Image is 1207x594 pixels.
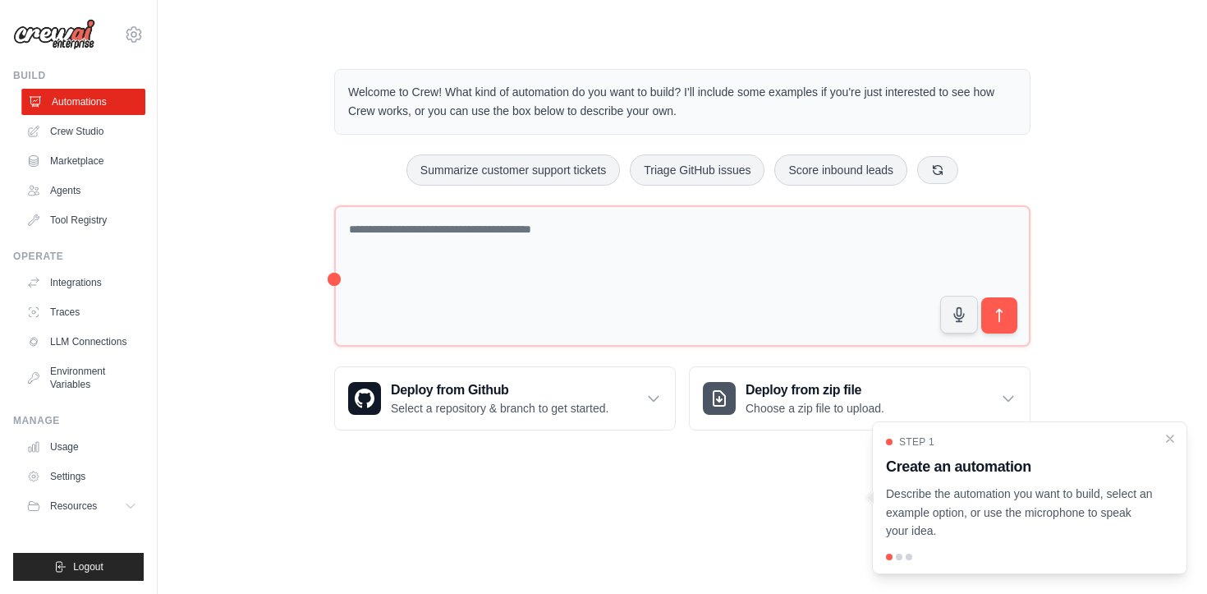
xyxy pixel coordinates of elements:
button: Triage GitHub issues [630,154,764,186]
p: Describe the automation you want to build, select an example option, or use the microphone to spe... [886,485,1154,541]
button: Logout [13,553,144,581]
h3: Deploy from Github [391,380,608,400]
iframe: Chat Widget [1125,515,1207,594]
a: Environment Variables [20,358,144,398]
a: Settings [20,463,144,490]
p: Choose a zip file to upload. [746,400,884,417]
div: Build [13,69,144,82]
h3: Create an automation [886,455,1154,478]
a: Usage [20,434,144,460]
button: Close walkthrough [1163,432,1177,445]
button: Resources [20,493,144,519]
a: Tool Registry [20,207,144,233]
button: Summarize customer support tickets [406,154,620,186]
p: Select a repository & branch to get started. [391,400,608,417]
div: Operate [13,250,144,263]
button: Score inbound leads [774,154,907,186]
span: Resources [50,500,97,513]
img: Logo [13,19,95,50]
a: Integrations [20,269,144,296]
span: Step 1 [899,435,934,449]
span: Logout [73,560,103,573]
a: Crew Studio [20,118,144,145]
a: Marketplace [20,148,144,174]
a: Agents [20,177,144,204]
h3: Deploy from zip file [746,380,884,400]
div: Manage [13,414,144,427]
a: LLM Connections [20,329,144,355]
a: Automations [21,89,145,115]
p: Welcome to Crew! What kind of automation do you want to build? I'll include some examples if you'... [348,83,1017,121]
a: Traces [20,299,144,325]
